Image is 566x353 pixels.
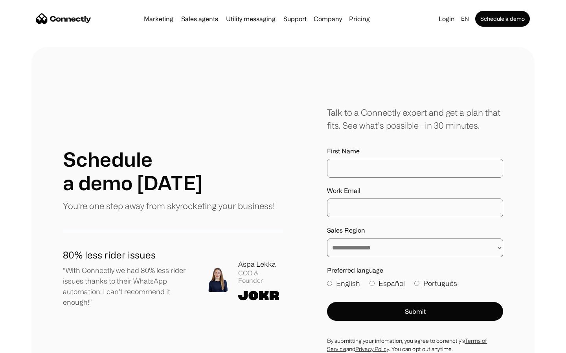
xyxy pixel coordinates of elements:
label: First Name [327,147,503,155]
a: Privacy Policy [355,346,389,352]
a: home [36,13,91,25]
h1: 80% less rider issues [63,248,193,262]
label: Español [369,278,405,289]
a: Sales agents [178,16,221,22]
label: Sales Region [327,227,503,234]
label: English [327,278,360,289]
a: Terms of Service [327,338,487,352]
a: Support [280,16,310,22]
div: Company [311,13,344,24]
a: Utility messaging [223,16,279,22]
div: en [458,13,474,24]
a: Login [436,13,458,24]
a: Schedule a demo [475,11,530,27]
p: "With Connectly we had 80% less rider issues thanks to their WhatsApp automation. I can't recomme... [63,265,193,308]
a: Marketing [141,16,176,22]
button: Submit [327,302,503,321]
div: Talk to a Connectly expert and get a plan that fits. See what’s possible—in 30 minutes. [327,106,503,132]
label: Preferred language [327,267,503,274]
label: Português [414,278,457,289]
input: Português [414,281,419,286]
input: English [327,281,332,286]
div: en [461,13,469,24]
aside: Language selected: English [8,338,47,350]
div: Aspa Lekka [238,259,283,269]
input: Español [369,281,375,286]
div: Company [314,13,342,24]
div: By submitting your infomation, you agree to conenctly’s and . You can opt out anytime. [327,337,503,353]
h1: Schedule a demo [DATE] [63,147,202,195]
label: Work Email [327,187,503,195]
a: Pricing [346,16,373,22]
ul: Language list [16,339,47,350]
div: COO & Founder [238,269,283,284]
p: You're one step away from skyrocketing your business! [63,199,275,212]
